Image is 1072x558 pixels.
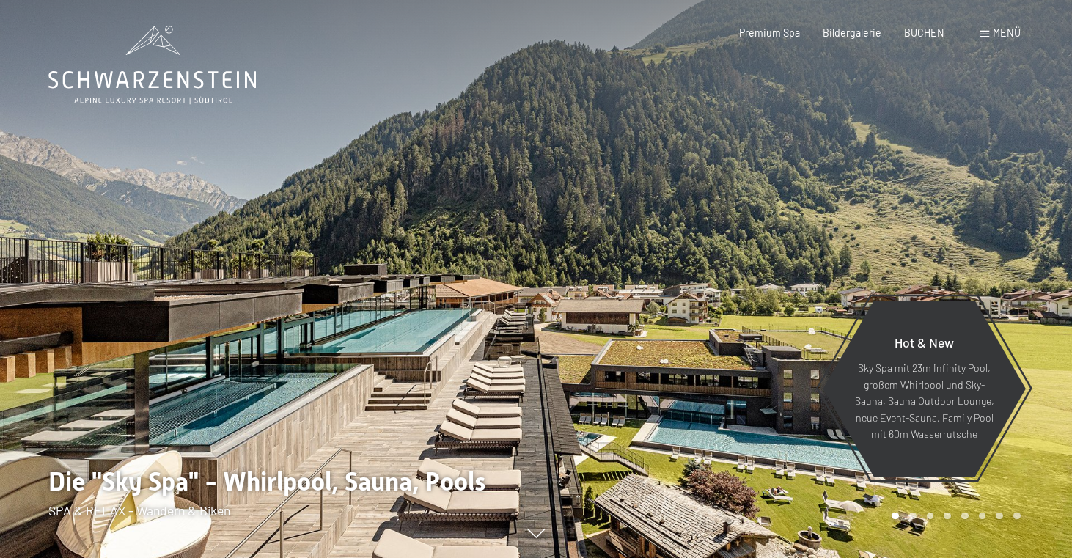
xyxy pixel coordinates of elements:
span: Hot & New [895,334,954,350]
a: Bildergalerie [823,26,881,39]
div: Carousel Page 3 [927,513,934,520]
a: BUCHEN [904,26,944,39]
span: Menü [993,26,1021,39]
a: Premium Spa [739,26,800,39]
div: Carousel Page 5 [961,513,969,520]
p: Sky Spa mit 23m Infinity Pool, großem Whirlpool und Sky-Sauna, Sauna Outdoor Lounge, neue Event-S... [854,360,994,443]
div: Carousel Page 6 [979,513,986,520]
div: Carousel Page 2 [909,513,917,520]
div: Carousel Pagination [886,513,1020,520]
a: Hot & New Sky Spa mit 23m Infinity Pool, großem Whirlpool und Sky-Sauna, Sauna Outdoor Lounge, ne... [822,300,1027,477]
div: Carousel Page 7 [996,513,1003,520]
div: Carousel Page 4 [944,513,951,520]
div: Carousel Page 1 (Current Slide) [892,513,899,520]
div: Carousel Page 8 [1013,513,1021,520]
